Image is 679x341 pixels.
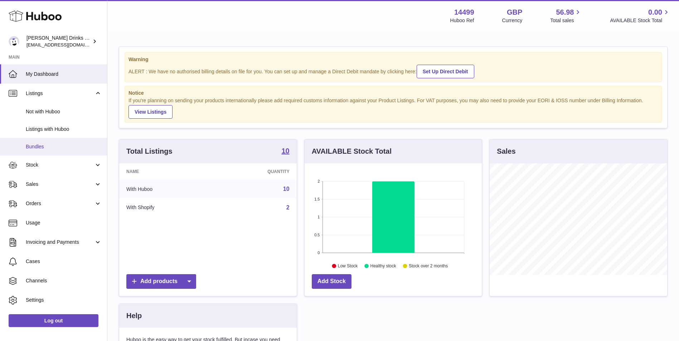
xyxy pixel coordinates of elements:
text: Healthy stock [370,264,396,269]
td: With Shopify [119,198,215,217]
span: Sales [26,181,94,188]
text: 1.5 [314,197,320,201]
text: 0 [317,251,320,255]
a: View Listings [128,105,173,119]
h3: Total Listings [126,147,173,156]
text: Stock over 2 months [409,264,448,269]
a: 10 [283,186,290,192]
a: 2 [286,204,290,211]
strong: Notice [128,90,658,97]
span: AVAILABLE Stock Total [610,17,670,24]
h3: Help [126,311,142,321]
text: 2 [317,179,320,183]
strong: 14499 [454,8,474,17]
h3: Sales [497,147,515,156]
div: Huboo Ref [450,17,474,24]
span: Cases [26,258,102,265]
span: Invoicing and Payments [26,239,94,246]
img: internalAdmin-14499@internal.huboo.com [9,36,19,47]
a: Log out [9,314,98,327]
span: Settings [26,297,102,303]
span: [EMAIL_ADDRESS][DOMAIN_NAME] [26,42,105,48]
th: Quantity [215,163,296,180]
td: With Huboo [119,180,215,198]
div: [PERSON_NAME] Drinks LTD (t/a Zooz) [26,35,91,48]
span: Listings [26,90,94,97]
span: Stock [26,162,94,168]
span: 0.00 [648,8,662,17]
span: 56.98 [556,8,574,17]
a: 10 [281,147,289,156]
text: 0.5 [314,233,320,237]
span: Bundles [26,143,102,150]
a: 0.00 AVAILABLE Stock Total [610,8,670,24]
strong: Warning [128,56,658,63]
text: 1 [317,215,320,219]
span: Orders [26,200,94,207]
div: If you're planning on sending your products internationally please add required customs informati... [128,97,658,119]
strong: GBP [507,8,522,17]
a: Add Stock [312,274,351,289]
span: Total sales [550,17,582,24]
span: Usage [26,219,102,226]
a: 56.98 Total sales [550,8,582,24]
h3: AVAILABLE Stock Total [312,147,392,156]
a: Set Up Direct Debit [417,65,474,78]
span: My Dashboard [26,71,102,78]
span: Channels [26,277,102,284]
div: Currency [502,17,523,24]
th: Name [119,163,215,180]
div: ALERT : We have no authorised billing details on file for you. You can set up and manage a Direct... [128,64,658,78]
text: Low Stock [338,264,358,269]
a: Add products [126,274,196,289]
strong: 10 [281,147,289,154]
span: Not with Huboo [26,108,102,115]
span: Listings with Huboo [26,126,102,133]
